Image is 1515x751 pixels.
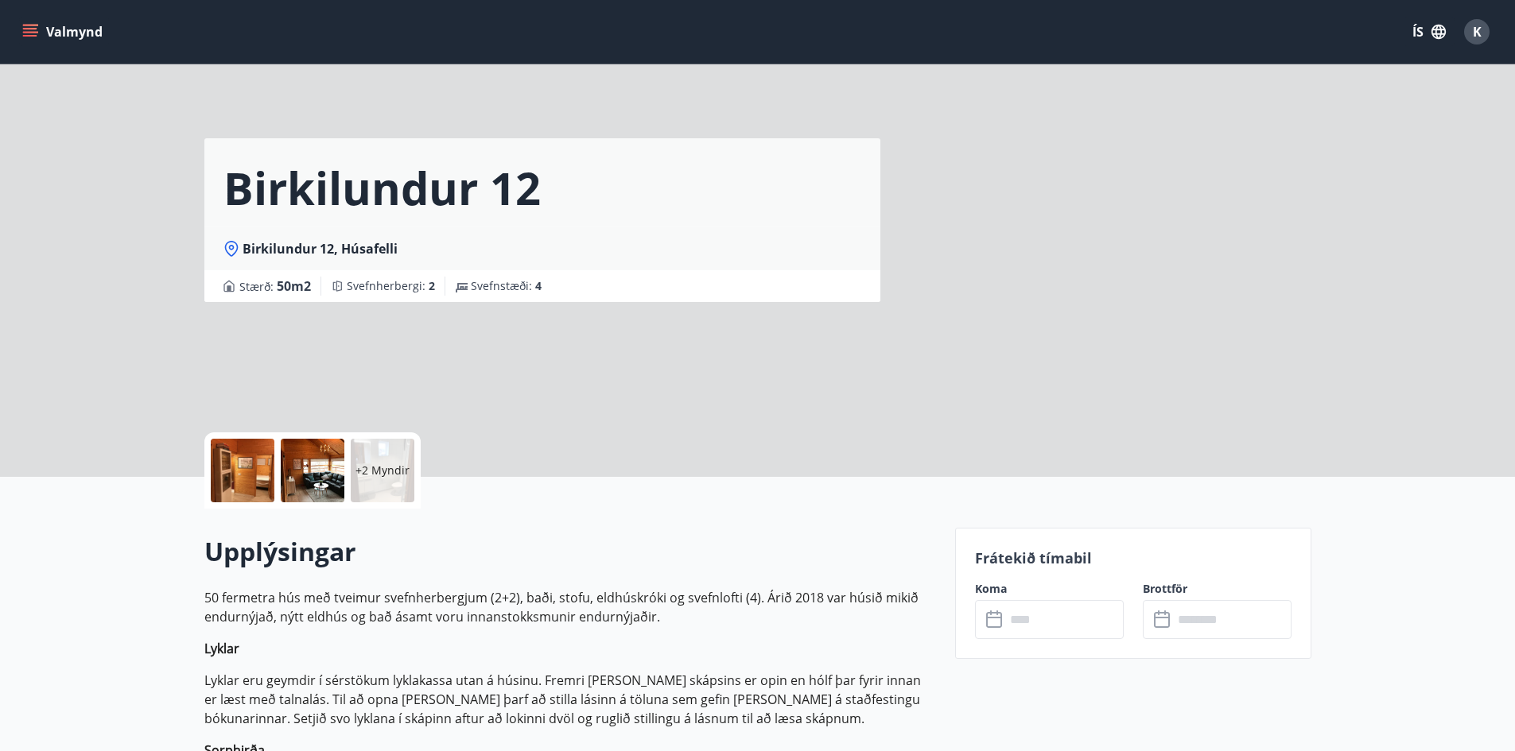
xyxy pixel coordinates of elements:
[347,278,435,294] span: Svefnherbergi :
[239,277,311,296] span: Stærð :
[19,17,109,46] button: menu
[1404,17,1455,46] button: ÍS
[975,581,1124,597] label: Koma
[277,277,311,295] span: 50 m2
[223,157,541,218] h1: Birkilundur 12
[204,671,936,728] p: Lyklar eru geymdir í sérstökum lyklakassa utan á húsinu. Fremri [PERSON_NAME] skápsins er opin en...
[429,278,435,293] span: 2
[204,534,936,569] h2: Upplýsingar
[975,548,1292,568] p: Frátekið tímabil
[243,240,398,257] span: Birkilundur 12, Húsafelli
[1458,13,1496,51] button: K
[1143,581,1292,597] label: Brottför
[204,640,239,657] strong: Lyklar
[471,278,542,294] span: Svefnstæði :
[355,463,410,478] p: +2 Myndir
[1473,23,1482,41] span: K
[204,588,936,626] p: 50 fermetra hús með tveimur svefnherbergjum (2+2), baði, stofu, eldhúskróki og svefnlofti (4). Ár...
[535,278,542,293] span: 4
